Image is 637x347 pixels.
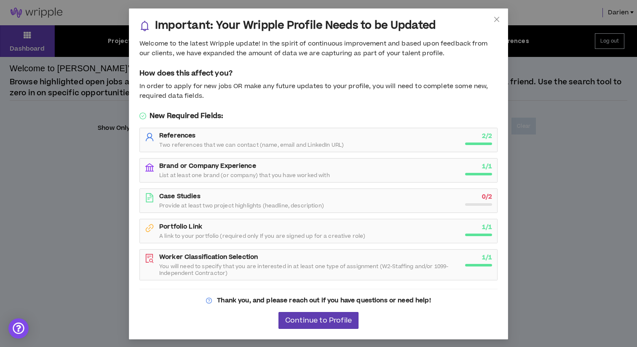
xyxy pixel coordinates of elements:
[285,317,352,325] span: Continue to Profile
[217,296,431,305] strong: Thank you, and please reach out if you have questions or need help!
[159,263,460,277] span: You will need to specify that you are interested in at least one type of assignment (W2-Staffing ...
[206,298,212,304] span: question-circle
[159,253,258,261] strong: Worker Classification Selection
[145,132,154,142] span: user
[482,192,492,201] strong: 0 / 2
[482,223,492,231] strong: 1 / 1
[159,192,201,201] strong: Case Studies
[139,82,498,101] div: In order to apply for new jobs OR make any future updates to your profile, you will need to compl...
[278,312,359,329] button: Continue to Profile
[159,233,365,239] span: A link to your portfolio (required only If you are signed up for a creative role)
[159,131,195,140] strong: References
[159,172,330,179] span: List at least one brand (or company) that you have worked with
[155,19,436,32] h3: Important: Your Wripple Profile Needs to be Updated
[482,132,492,140] strong: 2 / 2
[493,16,500,23] span: close
[139,21,150,31] span: bell
[482,162,492,171] strong: 1 / 1
[8,318,29,339] div: Open Intercom Messenger
[159,202,324,209] span: Provide at least two project highlights (headline, description)
[145,254,154,263] span: file-search
[145,163,154,172] span: bank
[159,142,344,148] span: Two references that we can contact (name, email and LinkedIn URL)
[139,39,498,58] div: Welcome to the latest Wripple update! In the spirit of continuous improvement and based upon feed...
[139,111,498,121] h5: New Required Fields:
[159,161,256,170] strong: Brand or Company Experience
[145,193,154,202] span: file-text
[159,222,202,231] strong: Portfolio Link
[482,253,492,262] strong: 1 / 1
[139,113,146,119] span: check-circle
[139,68,498,78] h5: How does this affect you?
[485,8,508,31] button: Close
[145,223,154,233] span: link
